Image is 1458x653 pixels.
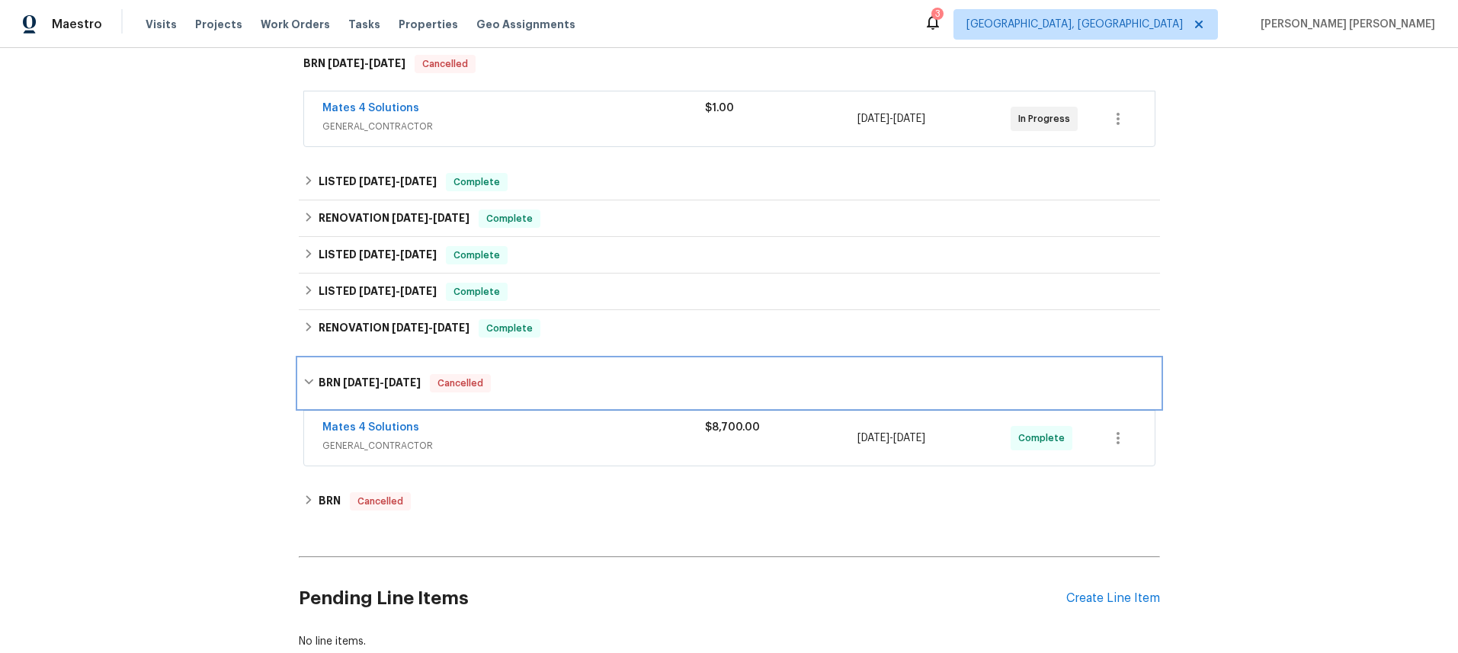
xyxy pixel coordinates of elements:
[299,634,1160,649] div: No line items.
[261,17,330,32] span: Work Orders
[303,55,405,73] h6: BRN
[359,286,437,296] span: -
[857,114,889,124] span: [DATE]
[328,58,405,69] span: -
[299,40,1160,88] div: BRN [DATE]-[DATE]Cancelled
[433,322,469,333] span: [DATE]
[1018,431,1071,446] span: Complete
[384,377,421,388] span: [DATE]
[966,17,1183,32] span: [GEOGRAPHIC_DATA], [GEOGRAPHIC_DATA]
[322,422,419,433] a: Mates 4 Solutions
[299,563,1066,634] h2: Pending Line Items
[893,114,925,124] span: [DATE]
[433,213,469,223] span: [DATE]
[343,377,380,388] span: [DATE]
[359,176,437,187] span: -
[857,111,925,126] span: -
[369,58,405,69] span: [DATE]
[351,494,409,509] span: Cancelled
[392,322,428,333] span: [DATE]
[319,492,341,511] h6: BRN
[146,17,177,32] span: Visits
[447,174,506,190] span: Complete
[299,274,1160,310] div: LISTED [DATE]-[DATE]Complete
[195,17,242,32] span: Projects
[328,58,364,69] span: [DATE]
[857,431,925,446] span: -
[299,164,1160,200] div: LISTED [DATE]-[DATE]Complete
[319,319,469,338] h6: RENOVATION
[299,359,1160,408] div: BRN [DATE]-[DATE]Cancelled
[322,438,705,453] span: GENERAL_CONTRACTOR
[480,211,539,226] span: Complete
[447,248,506,263] span: Complete
[400,249,437,260] span: [DATE]
[52,17,102,32] span: Maestro
[476,17,575,32] span: Geo Assignments
[359,286,396,296] span: [DATE]
[1066,591,1160,606] div: Create Line Item
[935,6,940,21] div: 3
[893,433,925,443] span: [DATE]
[299,310,1160,347] div: RENOVATION [DATE]-[DATE]Complete
[359,176,396,187] span: [DATE]
[857,433,889,443] span: [DATE]
[399,17,458,32] span: Properties
[480,321,539,336] span: Complete
[359,249,437,260] span: -
[319,374,421,392] h6: BRN
[343,377,421,388] span: -
[431,376,489,391] span: Cancelled
[400,176,437,187] span: [DATE]
[319,283,437,301] h6: LISTED
[1255,17,1435,32] span: [PERSON_NAME] [PERSON_NAME]
[392,213,428,223] span: [DATE]
[322,119,705,134] span: GENERAL_CONTRACTOR
[1018,111,1076,126] span: In Progress
[359,249,396,260] span: [DATE]
[319,210,469,228] h6: RENOVATION
[400,286,437,296] span: [DATE]
[392,213,469,223] span: -
[447,284,506,299] span: Complete
[322,103,419,114] a: Mates 4 Solutions
[392,322,469,333] span: -
[348,19,380,30] span: Tasks
[299,237,1160,274] div: LISTED [DATE]-[DATE]Complete
[319,246,437,264] h6: LISTED
[299,200,1160,237] div: RENOVATION [DATE]-[DATE]Complete
[299,483,1160,520] div: BRN Cancelled
[705,422,760,433] span: $8,700.00
[705,103,734,114] span: $1.00
[319,173,437,191] h6: LISTED
[416,56,474,72] span: Cancelled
